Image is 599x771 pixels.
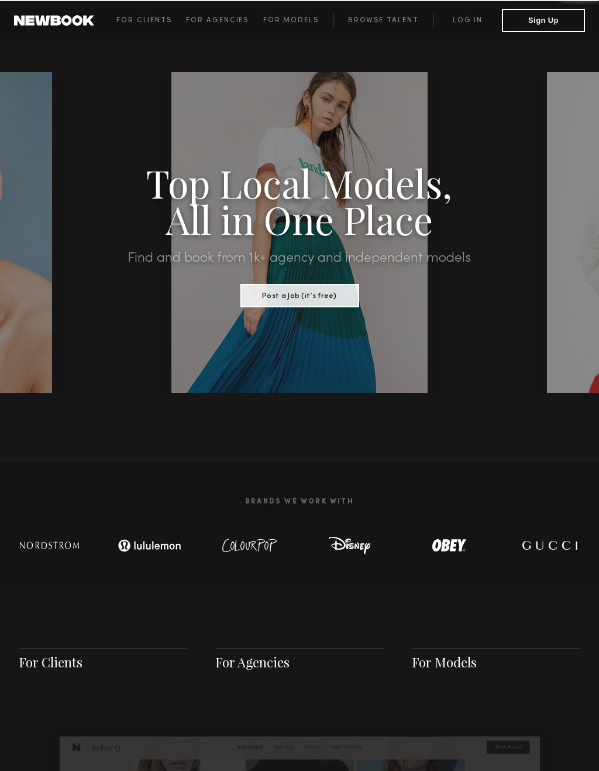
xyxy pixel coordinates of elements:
a: For Models [412,653,477,671]
button: Sign Up [502,9,585,32]
img: logo-obey.svg [411,534,487,557]
h2: Find and book from 1k+ agency and independent models [45,251,554,265]
img: logo-nordstrom.svg [12,534,88,557]
a: For Agencies [215,653,290,671]
img: logo-lulu.svg [112,534,188,557]
a: Post a Job (it’s free) [240,288,359,301]
span: For Models [263,17,319,24]
h1: Top Local Models, All in One Place [45,165,554,237]
a: For Clients [116,13,186,28]
a: For Models [263,13,333,28]
img: logo-disney.svg [311,534,387,557]
a: For Agencies [186,13,263,28]
a: Browse Talent [333,13,433,28]
button: Post a Job (it’s free) [240,284,359,307]
span: For Clients [116,17,172,24]
a: Log in [433,13,502,28]
img: logo-colour-pop.svg [212,534,288,557]
span: For Agencies [186,17,249,24]
img: logo-gucci.svg [511,534,587,557]
a: For Clients [19,653,82,671]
